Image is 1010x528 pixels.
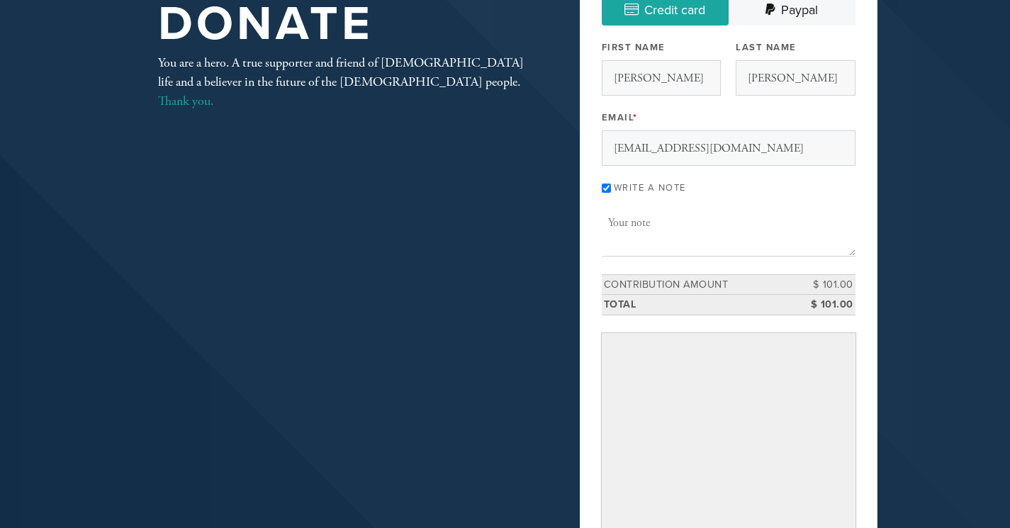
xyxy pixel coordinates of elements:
span: This field is required. [633,112,638,123]
label: First Name [602,41,666,54]
td: Total [602,295,792,315]
td: $ 101.00 [792,274,855,295]
label: Write a note [614,182,686,193]
h1: Donate [158,1,534,47]
td: Contribution Amount [602,274,792,295]
label: Email [602,111,638,124]
a: Thank you. [158,93,213,109]
td: $ 101.00 [792,295,855,315]
div: You are a hero. A true supporter and friend of [DEMOGRAPHIC_DATA] life and a believer in the futu... [158,53,534,111]
label: Last Name [736,41,797,54]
